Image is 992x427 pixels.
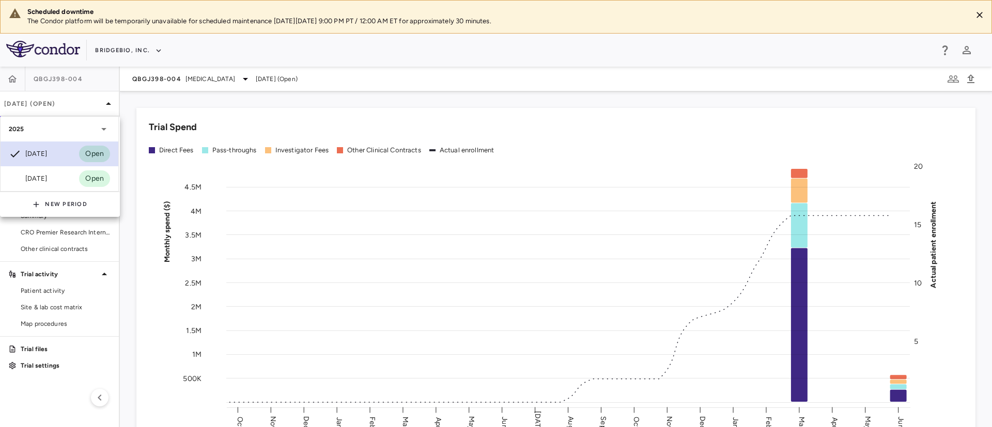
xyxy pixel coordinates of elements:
div: [DATE] [9,172,47,185]
span: Open [79,173,110,184]
div: 2025 [1,117,118,141]
button: New Period [33,196,87,213]
p: 2025 [9,124,24,134]
span: Open [79,148,110,160]
div: [DATE] [9,148,47,160]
